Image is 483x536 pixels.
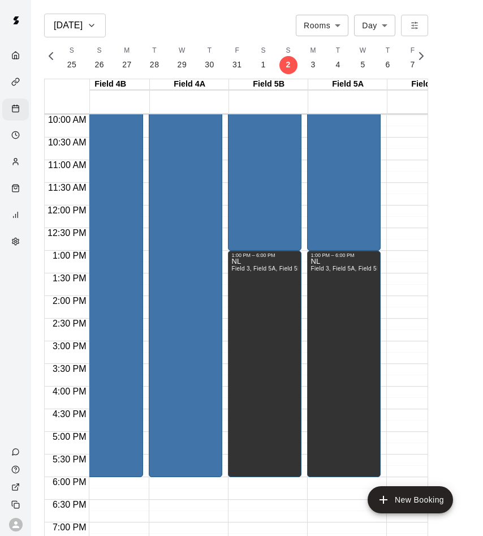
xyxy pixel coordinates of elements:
span: M [310,45,316,57]
button: T28 [141,42,169,74]
span: 5:30 PM [50,454,89,464]
span: 11:00 AM [45,160,89,170]
span: 12:30 PM [45,228,89,238]
span: T [152,45,157,57]
span: 2:00 PM [50,296,89,306]
button: M3 [301,42,326,74]
div: Rooms [296,15,348,36]
button: T4 [326,42,351,74]
button: F7 [400,42,425,74]
span: S [286,45,290,57]
div: 1:00 PM – 6:00 PM: NL [307,251,381,477]
div: 8:00 AM – 1:00 PM: Region V [307,24,381,251]
p: 28 [150,59,159,71]
span: 10:30 AM [45,138,89,147]
p: 6 [385,59,390,71]
p: 27 [122,59,132,71]
div: 1:00 PM – 6:00 PM [231,252,298,258]
span: 5:00 PM [50,432,89,441]
span: 1:30 PM [50,273,89,283]
div: Field 6A [387,79,467,90]
div: 8:00 AM – 6:00 PM: NYSL [70,24,143,477]
div: Copy public page link [2,496,31,513]
p: 3 [310,59,315,71]
p: 26 [94,59,104,71]
button: S1 [251,42,276,74]
a: Contact Us [2,443,31,461]
div: 8:00 AM – 1:00 PM: Region V [228,24,301,251]
div: Field 5A [308,79,387,90]
h6: [DATE] [54,18,83,33]
div: Field 4A [150,79,229,90]
div: Day [354,15,395,36]
button: T6 [376,42,400,74]
p: 4 [335,59,340,71]
p: 2 [286,59,290,71]
span: 11:30 AM [45,183,89,192]
button: add [368,486,453,513]
span: 4:00 PM [50,387,89,396]
p: 31 [232,59,242,71]
span: T [386,45,390,57]
button: M27 [113,42,141,74]
span: S [97,45,102,57]
span: 10:00 AM [45,115,89,125]
button: S26 [85,42,113,74]
div: 1:00 PM – 6:00 PM [310,252,377,258]
span: 3:00 PM [50,341,89,351]
div: 8:00 AM – 6:00 PM: NYSL [149,24,222,477]
span: 6:00 PM [50,477,89,487]
span: M [124,45,130,57]
span: W [360,45,366,57]
span: T [208,45,212,57]
span: 2:30 PM [50,319,89,328]
button: S25 [58,42,86,74]
button: W29 [169,42,196,74]
p: 29 [178,59,187,71]
span: S [70,45,74,57]
span: 6:30 PM [50,500,89,509]
button: W5 [351,42,376,74]
span: 12:00 PM [45,205,89,215]
div: 1:00 PM – 6:00 PM: NL [228,251,301,477]
button: F31 [223,42,251,74]
p: 7 [410,59,415,71]
p: 25 [67,59,77,71]
a: Visit help center [2,461,31,478]
span: 3:30 PM [50,364,89,374]
p: 30 [205,59,214,71]
span: S [261,45,265,57]
div: Field 5B [229,79,308,90]
button: [DATE] [44,14,106,37]
p: 1 [261,59,265,71]
a: View public page [2,478,31,496]
button: S2 [276,42,301,74]
span: 7:00 PM [50,522,89,532]
button: T30 [196,42,223,74]
p: 5 [360,59,365,71]
span: F [235,45,239,57]
span: Field 3, Field 5A, Field 5B [231,265,301,272]
span: T [336,45,340,57]
span: W [179,45,186,57]
span: Field 3, Field 5A, Field 5B [310,265,381,272]
div: Field 4B [71,79,150,90]
img: Swift logo [5,9,27,32]
span: 4:30 PM [50,409,89,419]
span: 1:00 PM [50,251,89,260]
span: F [411,45,415,57]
